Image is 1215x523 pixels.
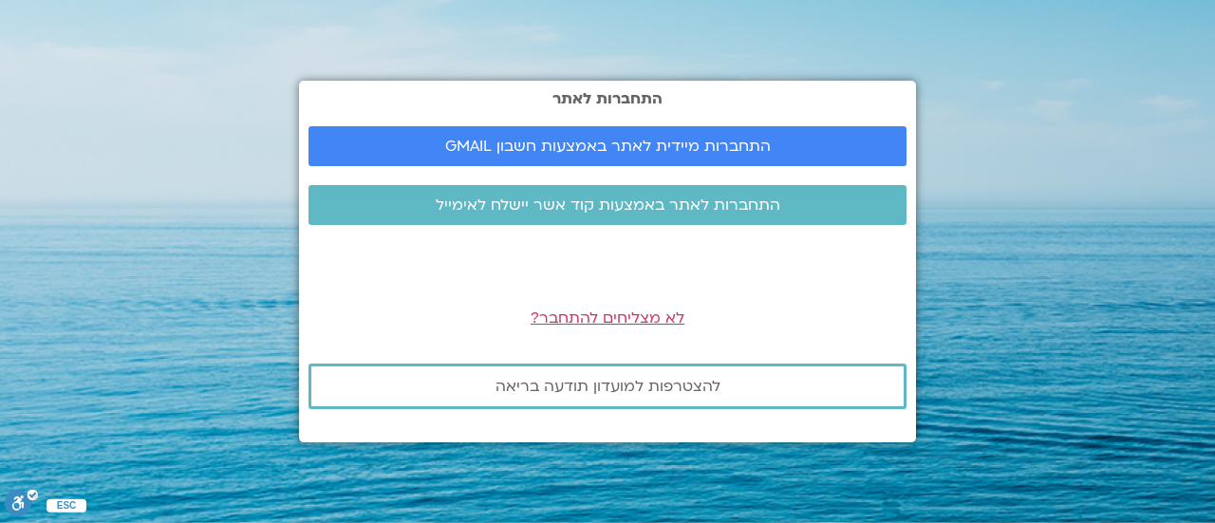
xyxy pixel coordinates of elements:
h2: התחברות לאתר [308,90,907,107]
span: התחברות מיידית לאתר באמצעות חשבון GMAIL [445,138,771,155]
a: התחברות לאתר באמצעות קוד אשר יישלח לאימייל [308,185,907,225]
a: לא מצליחים להתחבר? [531,308,684,328]
span: להצטרפות למועדון תודעה בריאה [495,378,720,395]
span: התחברות לאתר באמצעות קוד אשר יישלח לאימייל [436,196,780,214]
a: התחברות מיידית לאתר באמצעות חשבון GMAIL [308,126,907,166]
a: להצטרפות למועדון תודעה בריאה [308,364,907,409]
